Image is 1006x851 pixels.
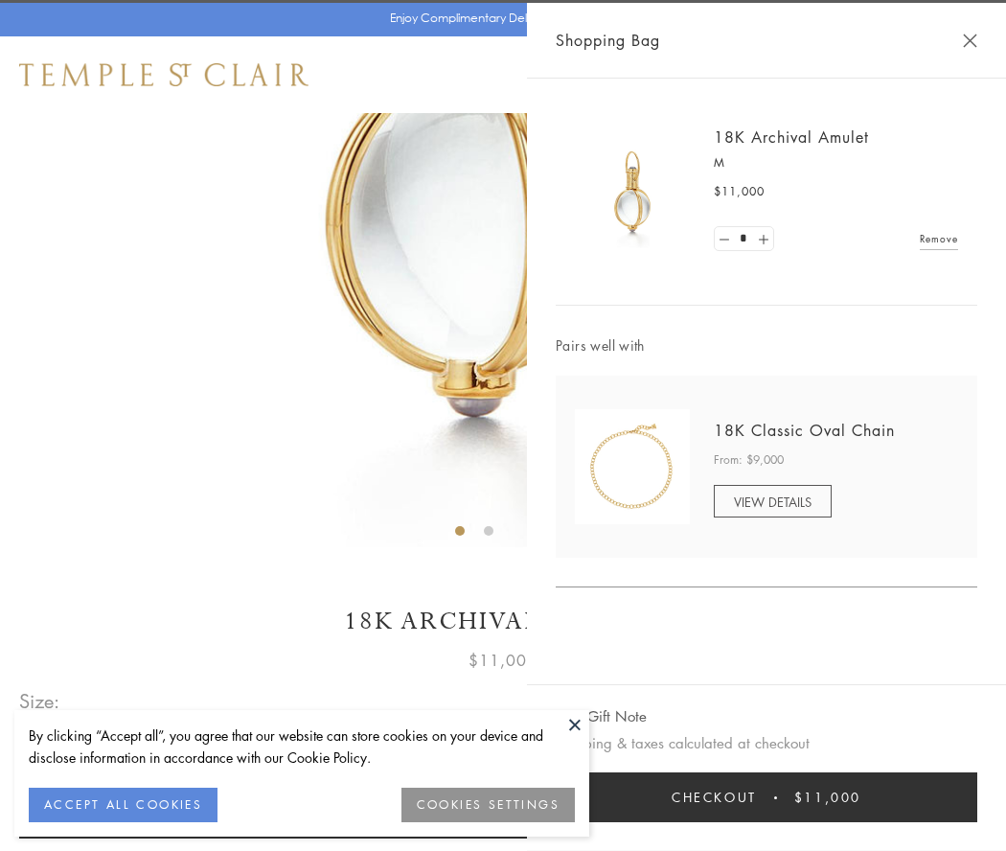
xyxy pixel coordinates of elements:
[556,334,977,356] span: Pairs well with
[920,228,958,249] a: Remove
[734,493,812,511] span: VIEW DETAILS
[714,126,869,148] a: 18K Archival Amulet
[714,420,895,441] a: 18K Classic Oval Chain
[469,648,537,673] span: $11,000
[575,134,690,249] img: 18K Archival Amulet
[556,28,660,53] span: Shopping Bag
[575,409,690,524] img: N88865-OV18
[390,9,607,28] p: Enjoy Complimentary Delivery & Returns
[401,788,575,822] button: COOKIES SETTINGS
[963,34,977,48] button: Close Shopping Bag
[794,787,861,808] span: $11,000
[714,153,958,172] p: M
[19,605,987,638] h1: 18K Archival Amulet
[672,787,757,808] span: Checkout
[714,182,765,201] span: $11,000
[556,704,647,728] button: Add Gift Note
[556,772,977,822] button: Checkout $11,000
[19,63,309,86] img: Temple St. Clair
[715,227,734,251] a: Set quantity to 0
[29,724,575,769] div: By clicking “Accept all”, you agree that our website can store cookies on your device and disclos...
[19,685,61,717] span: Size:
[753,227,772,251] a: Set quantity to 2
[714,450,784,470] span: From: $9,000
[714,485,832,517] a: VIEW DETAILS
[29,788,217,822] button: ACCEPT ALL COOKIES
[556,731,977,755] p: Shipping & taxes calculated at checkout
